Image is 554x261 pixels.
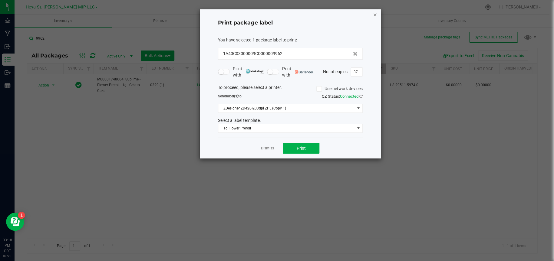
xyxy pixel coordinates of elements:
img: bartender.png [295,70,313,73]
span: You have selected 1 package label to print [218,38,296,42]
span: Connected [340,94,358,99]
button: Print [283,143,319,154]
span: label(s) [226,94,238,98]
span: No. of copies [323,69,348,74]
span: Send to: [218,94,242,98]
img: mark_magic_cybra.png [246,69,264,73]
span: Print with [282,66,313,78]
div: : [218,37,363,43]
span: QZ Status: [322,94,363,99]
div: To proceed, please select a printer. [213,84,367,93]
iframe: Resource center unread badge [18,212,25,219]
span: ZDesigner ZD420-203dpi ZPL (Copy 1) [218,104,355,113]
div: Select a label template. [213,117,367,124]
span: 1A40C03000009CD000009962 [223,51,282,57]
span: 1g Flower Preroll [218,124,355,132]
a: Dismiss [261,146,274,151]
span: Print [297,146,306,151]
iframe: Resource center [6,213,24,231]
label: Use network devices [316,86,363,92]
span: Print with [233,66,264,78]
h4: Print package label [218,19,363,27]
